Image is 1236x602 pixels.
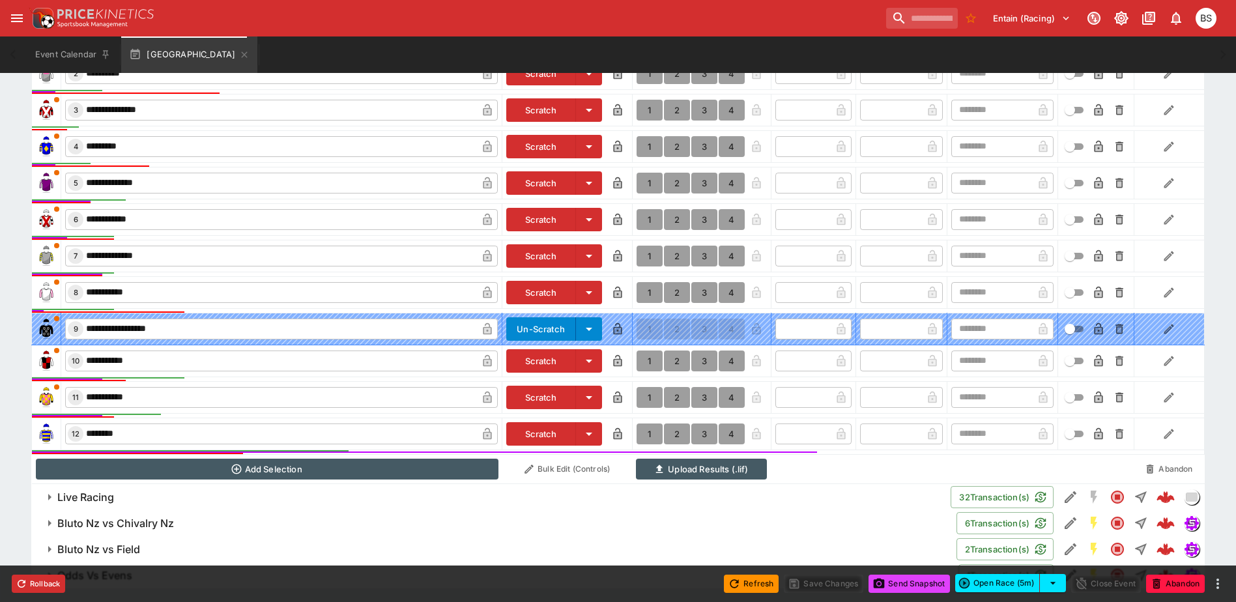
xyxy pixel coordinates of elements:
[1196,8,1216,29] div: Brendan Scoble
[506,208,576,231] button: Scratch
[719,423,745,444] button: 4
[664,136,690,157] button: 2
[57,543,140,556] h6: Bluto Nz vs Field
[5,7,29,30] button: open drawer
[664,351,690,371] button: 2
[664,100,690,121] button: 2
[637,100,663,121] button: 1
[1164,7,1188,30] button: Notifications
[637,246,663,266] button: 1
[1059,511,1082,535] button: Edit Detail
[36,387,57,408] img: runner 11
[36,100,57,121] img: runner 3
[719,136,745,157] button: 4
[1040,574,1066,592] button: select merge strategy
[691,282,717,303] button: 3
[31,536,956,562] button: Bluto Nz vs Field
[1129,564,1153,587] button: Straight
[506,459,629,480] button: Bulk Edit (Controls)
[1184,489,1200,505] div: liveracing
[71,106,81,115] span: 3
[36,459,498,480] button: Add Selection
[506,135,576,158] button: Scratch
[36,209,57,230] img: runner 6
[1210,576,1226,592] button: more
[637,387,663,408] button: 1
[1157,514,1175,532] div: 2c1c5563-0add-4d30-8af0-98c60b632826
[719,100,745,121] button: 4
[57,491,114,504] h6: Live Racing
[71,288,81,297] span: 8
[36,351,57,371] img: runner 10
[637,351,663,371] button: 1
[1157,488,1175,506] img: logo-cerberus--red.svg
[1157,488,1175,506] div: 0b00afb3-44cd-4061-8e7f-e7bc0ec22d41
[506,244,576,268] button: Scratch
[1129,511,1153,535] button: Straight
[664,209,690,230] button: 2
[691,209,717,230] button: 3
[664,282,690,303] button: 2
[27,36,119,73] button: Event Calendar
[36,173,57,193] img: runner 5
[1185,542,1199,556] img: simulator
[506,386,576,409] button: Scratch
[955,574,1040,592] button: Open Race (5m)
[1082,511,1106,535] button: SGM Enabled
[691,63,717,84] button: 3
[36,246,57,266] img: runner 7
[691,136,717,157] button: 3
[506,281,576,304] button: Scratch
[31,562,958,588] button: Odds Vs Evens
[57,9,154,19] img: PriceKinetics
[664,63,690,84] button: 2
[664,246,690,266] button: 2
[637,209,663,230] button: 1
[637,136,663,157] button: 1
[691,387,717,408] button: 3
[506,422,576,446] button: Scratch
[724,575,779,593] button: Refresh
[1110,7,1133,30] button: Toggle light/dark mode
[719,387,745,408] button: 4
[31,484,951,510] button: Live Racing
[664,423,690,444] button: 2
[1082,485,1106,509] button: SGM Disabled
[1157,540,1175,558] div: 86d46fc9-2958-4c6a-97ee-e8886e66c259
[1110,489,1125,505] svg: Closed
[956,538,1054,560] button: 2Transaction(s)
[71,142,81,151] span: 4
[1153,562,1179,588] a: f4ac82f5-0922-40f0-ae42-4bdcc93cabbd
[869,575,950,593] button: Send Snapshot
[1129,537,1153,561] button: Straight
[985,8,1078,29] button: Select Tenant
[36,282,57,303] img: runner 8
[36,136,57,157] img: runner 4
[719,351,745,371] button: 4
[1138,459,1200,480] button: Abandon
[506,98,576,122] button: Scratch
[1059,485,1082,509] button: Edit Detail
[1184,515,1200,531] div: simulator
[886,8,958,29] input: search
[1157,514,1175,532] img: logo-cerberus--red.svg
[951,486,1054,508] button: 32Transaction(s)
[955,574,1066,592] div: split button
[637,63,663,84] button: 1
[1153,536,1179,562] a: 86d46fc9-2958-4c6a-97ee-e8886e66c259
[12,575,65,593] button: Rollback
[506,317,576,341] button: Un-Scratch
[637,282,663,303] button: 1
[691,173,717,193] button: 3
[719,173,745,193] button: 4
[691,351,717,371] button: 3
[36,63,57,84] img: runner 2
[719,246,745,266] button: 4
[1059,564,1082,587] button: Edit Detail
[1082,564,1106,587] button: SGM Enabled
[1106,564,1129,587] button: Closed
[1185,490,1199,504] img: liveracing
[71,251,80,261] span: 7
[691,246,717,266] button: 3
[664,387,690,408] button: 2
